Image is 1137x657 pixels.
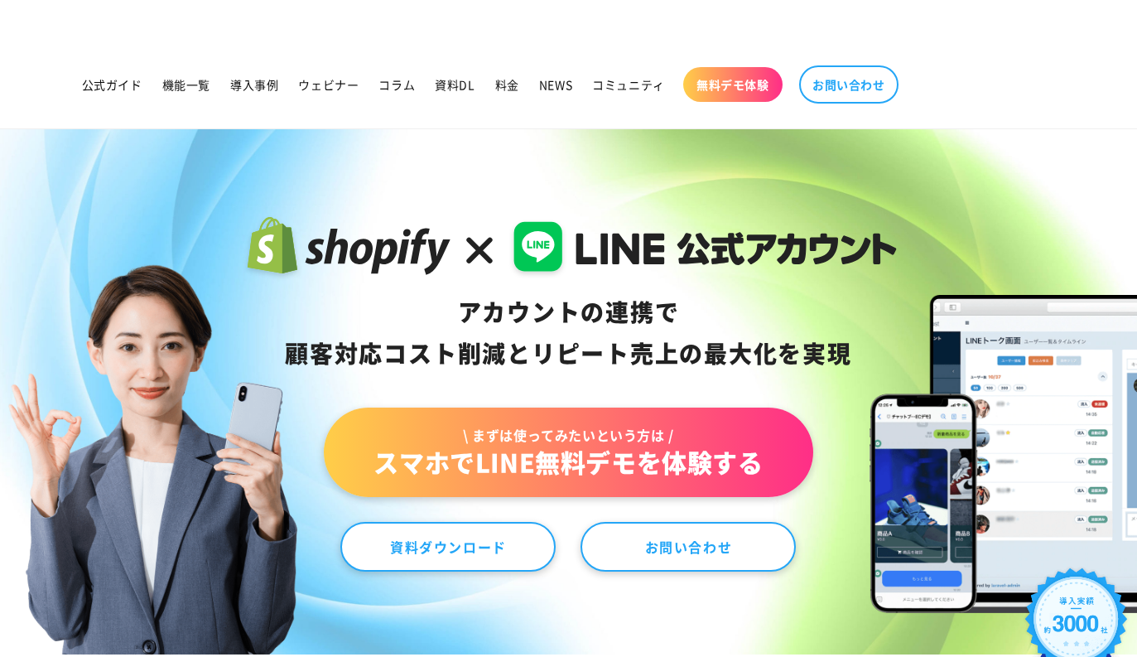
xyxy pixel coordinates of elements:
[696,77,769,92] span: 無料デモ体験
[162,77,210,92] span: 機能一覧
[425,67,484,102] a: 資料DL
[288,67,369,102] a: ウェビナー
[378,77,415,92] span: コラム
[799,65,899,104] a: お問い合わせ
[82,77,142,92] span: 公式ガイド
[592,77,665,92] span: コミュニティ
[485,67,529,102] a: 料金
[324,408,812,497] a: \ まずは使ってみたいという方は /スマホでLINE無料デモを体験する
[152,67,220,102] a: 機能一覧
[240,292,897,374] div: アカウントの連携で 顧客対応コスト削減と リピート売上の 最大化を実現
[369,67,425,102] a: コラム
[298,77,359,92] span: ウェビナー
[812,77,885,92] span: お問い合わせ
[220,67,288,102] a: 導入事例
[340,522,556,572] a: 資料ダウンロード
[683,67,783,102] a: 無料デモ体験
[373,426,763,444] span: \ まずは使ってみたいという方は /
[435,77,475,92] span: 資料DL
[529,67,582,102] a: NEWS
[582,67,675,102] a: コミュニティ
[495,77,519,92] span: 料金
[230,77,278,92] span: 導入事例
[539,77,572,92] span: NEWS
[72,67,152,102] a: 公式ガイド
[581,522,796,572] a: お問い合わせ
